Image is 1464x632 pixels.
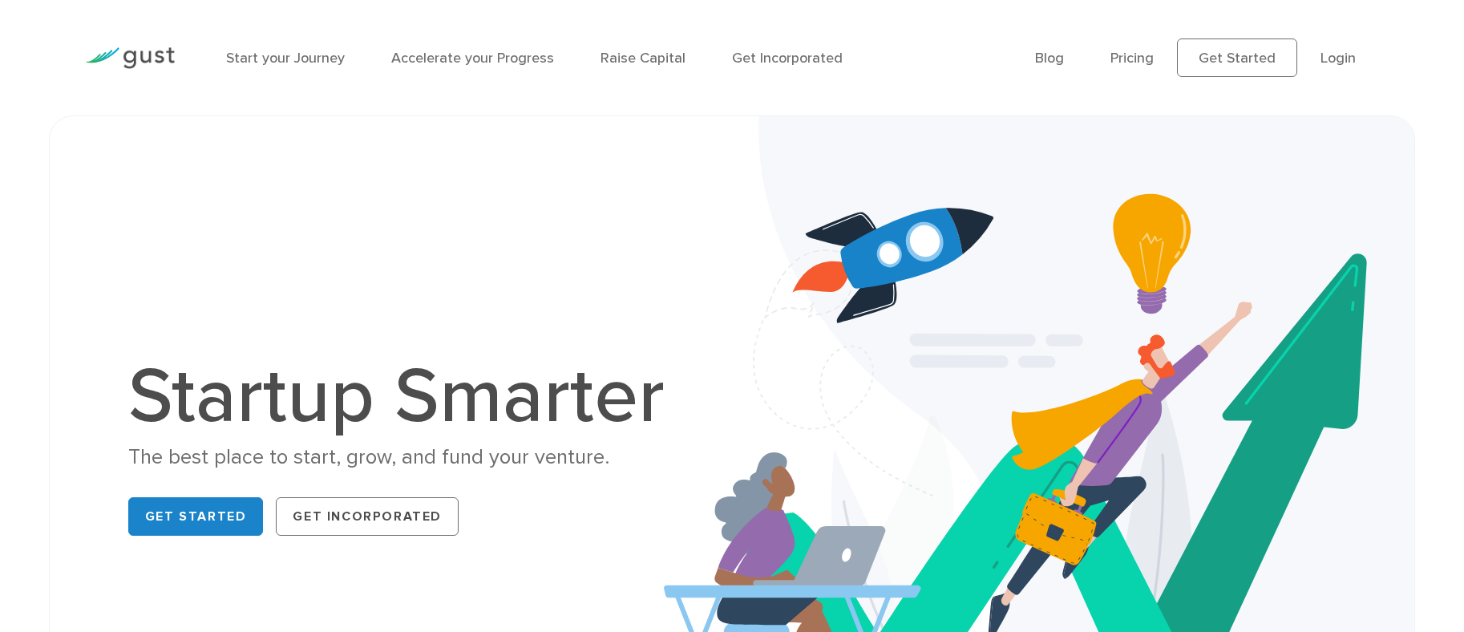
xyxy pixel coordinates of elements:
a: Get Incorporated [732,50,843,67]
div: The best place to start, grow, and fund your venture. [128,444,681,472]
a: Get Started [1177,38,1297,77]
a: Raise Capital [601,50,685,67]
a: Accelerate your Progress [391,50,554,67]
a: Get Incorporated [276,497,459,536]
a: Blog [1035,50,1064,67]
img: Gust Logo [85,47,175,69]
a: Pricing [1110,50,1154,67]
a: Get Started [128,497,264,536]
a: Start your Journey [226,50,345,67]
h1: Startup Smarter [128,359,681,436]
a: Login [1320,50,1356,67]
